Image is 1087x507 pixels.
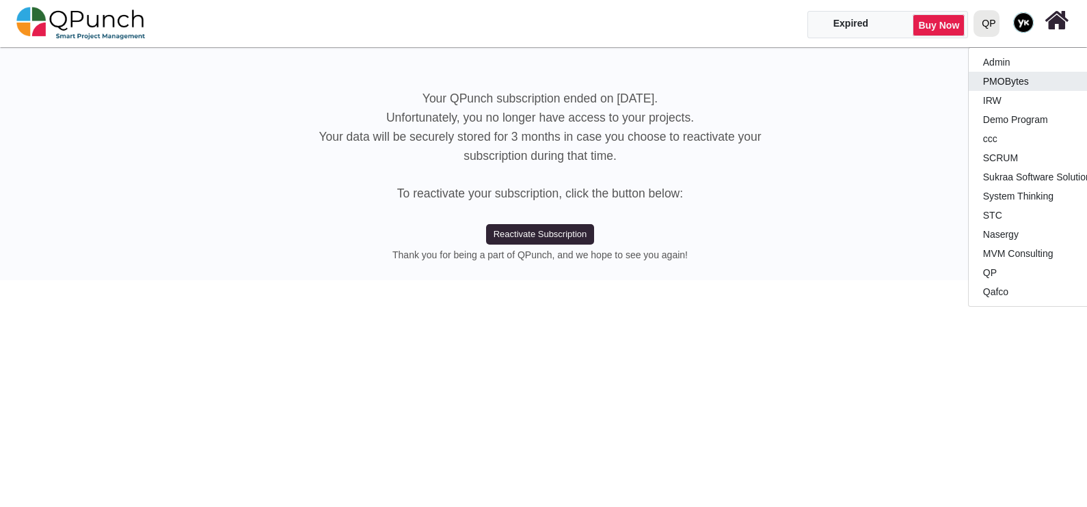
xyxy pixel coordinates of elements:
[10,187,1070,201] h5: To reactivate your subscription, click the button below:
[1005,1,1042,44] a: avatar
[833,18,868,29] span: Expired
[10,92,1070,106] h5: Your QPunch subscription ended on [DATE].
[982,12,995,36] div: QP
[10,111,1070,125] h5: Unfortunately, you no longer have access to your projects.
[1013,12,1034,33] img: avatar
[913,14,965,36] a: Buy Now
[1045,8,1069,33] i: Home
[10,249,1070,261] h6: Thank you for being a part of QPunch, and we hope to see you again!
[10,130,1070,144] h5: Your data will be securely stored for 3 months in case you choose to reactivate your
[1013,12,1034,33] span: Yaasar
[16,3,146,44] img: qpunch-sp.fa6292f.png
[968,1,1005,46] a: QP
[10,149,1070,163] h5: subscription during that time.
[486,224,594,245] button: Reactivate Subscription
